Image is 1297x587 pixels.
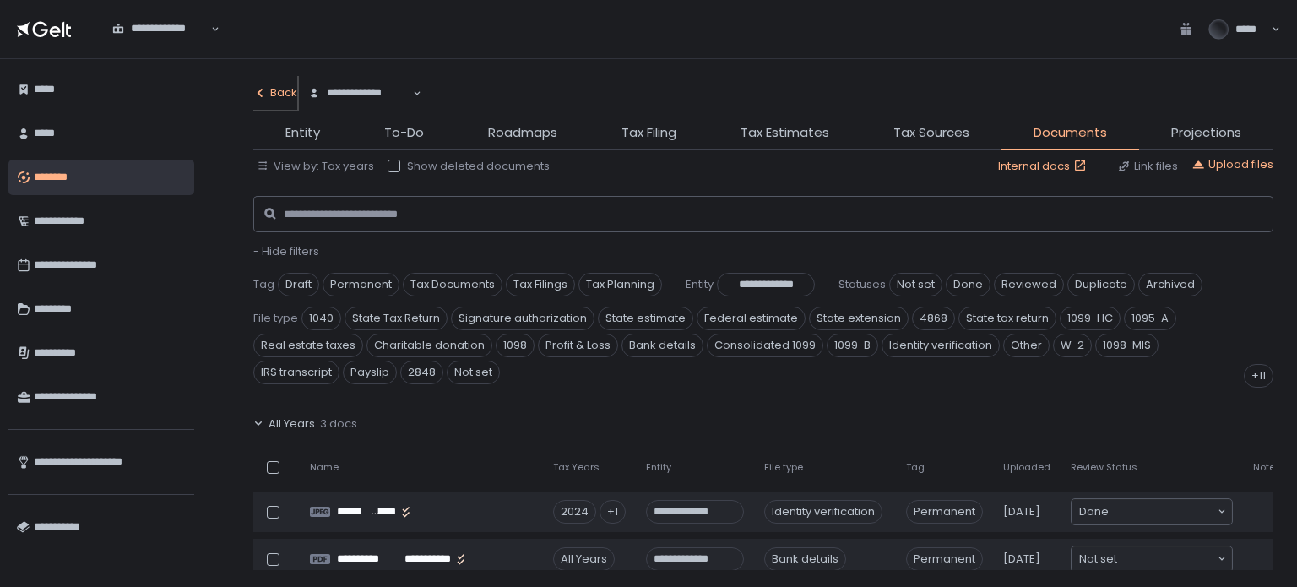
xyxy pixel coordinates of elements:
[1117,159,1178,174] button: Link files
[1109,503,1216,520] input: Search for option
[343,361,397,384] span: Payslip
[621,334,703,357] span: Bank details
[809,307,909,330] span: State extension
[1034,123,1107,143] span: Documents
[598,307,693,330] span: State estimate
[646,461,671,474] span: Entity
[1072,546,1232,572] div: Search for option
[1053,334,1092,357] span: W-2
[906,500,983,524] span: Permanent
[553,461,600,474] span: Tax Years
[538,334,618,357] span: Profit & Loss
[323,273,399,296] span: Permanent
[1117,551,1216,568] input: Search for option
[1171,123,1241,143] span: Projections
[403,273,502,296] span: Tax Documents
[697,307,806,330] span: Federal estimate
[285,123,320,143] span: Entity
[553,500,596,524] div: 2024
[257,159,374,174] button: View by: Tax years
[112,36,209,53] input: Search for option
[496,334,535,357] span: 1098
[253,76,297,110] button: Back
[101,12,220,47] div: Search for option
[253,277,274,292] span: Tag
[253,244,319,259] button: - Hide filters
[253,311,298,326] span: File type
[741,123,829,143] span: Tax Estimates
[1138,273,1202,296] span: Archived
[1003,504,1040,519] span: [DATE]
[1003,461,1050,474] span: Uploaded
[308,101,411,117] input: Search for option
[345,307,448,330] span: State Tax Return
[1253,461,1281,474] span: Notes
[278,273,319,296] span: Draft
[893,123,969,143] span: Tax Sources
[600,500,626,524] div: +1
[253,243,319,259] span: - Hide filters
[889,273,942,296] span: Not set
[838,277,886,292] span: Statuses
[1067,273,1135,296] span: Duplicate
[1079,503,1109,520] span: Done
[400,361,443,384] span: 2848
[578,273,662,296] span: Tax Planning
[994,273,1064,296] span: Reviewed
[253,334,363,357] span: Real estate taxes
[1072,499,1232,524] div: Search for option
[958,307,1056,330] span: State tax return
[882,334,1000,357] span: Identity verification
[1060,307,1121,330] span: 1099-HC
[297,76,421,111] div: Search for option
[1071,461,1137,474] span: Review Status
[686,277,714,292] span: Entity
[269,416,315,432] span: All Years
[366,334,492,357] span: Charitable donation
[1191,157,1273,172] button: Upload files
[553,547,615,571] div: All Years
[253,361,339,384] span: IRS transcript
[1095,334,1159,357] span: 1098-MIS
[1003,552,1040,567] span: [DATE]
[1124,307,1176,330] span: 1095-A
[707,334,823,357] span: Consolidated 1099
[488,123,557,143] span: Roadmaps
[320,416,357,432] span: 3 docs
[1244,364,1273,388] div: +11
[506,273,575,296] span: Tax Filings
[1003,334,1050,357] span: Other
[946,273,990,296] span: Done
[906,461,925,474] span: Tag
[764,547,846,571] div: Bank details
[764,500,882,524] div: Identity verification
[384,123,424,143] span: To-Do
[253,85,297,101] div: Back
[906,547,983,571] span: Permanent
[1079,551,1117,568] span: Not set
[827,334,878,357] span: 1099-B
[621,123,676,143] span: Tax Filing
[310,461,339,474] span: Name
[764,461,803,474] span: File type
[447,361,500,384] span: Not set
[998,159,1090,174] a: Internal docs
[301,307,341,330] span: 1040
[451,307,594,330] span: Signature authorization
[912,307,955,330] span: 4868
